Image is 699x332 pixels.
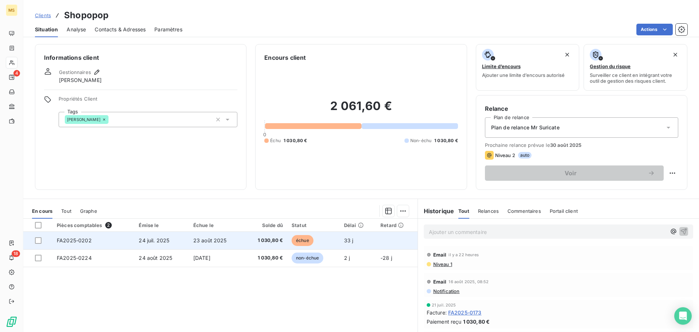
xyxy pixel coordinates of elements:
[418,207,454,215] h6: Historique
[292,222,335,228] div: Statut
[193,237,227,243] span: 23 août 2025
[380,222,413,228] div: Retard
[264,53,306,62] h6: Encours client
[584,44,687,91] button: Gestion du risqueSurveiller ce client en intégrant votre outil de gestion des risques client.
[139,222,184,228] div: Émise le
[508,208,541,214] span: Commentaires
[248,222,283,228] div: Solde dû
[495,152,515,158] span: Niveau 2
[95,26,146,33] span: Contacts & Adresses
[485,165,664,181] button: Voir
[344,222,372,228] div: Délai
[193,222,239,228] div: Échue le
[61,208,71,214] span: Tout
[478,208,499,214] span: Relances
[57,222,130,229] div: Pièces comptables
[344,255,350,261] span: 2 j
[264,99,458,121] h2: 2 061,60 €
[13,70,20,77] span: 4
[59,69,91,75] span: Gestionnaires
[64,9,108,22] h3: Shopopop
[35,26,58,33] span: Situation
[636,24,673,35] button: Actions
[154,26,182,33] span: Paramètres
[292,253,323,263] span: non-échue
[427,318,462,325] span: Paiement reçu
[550,208,578,214] span: Portail client
[57,237,92,243] span: FA2025-0202
[44,53,237,62] h6: Informations client
[433,252,447,258] span: Email
[59,77,102,84] span: [PERSON_NAME]
[6,316,17,328] img: Logo LeanPay
[59,96,237,106] span: Propriétés Client
[6,4,17,16] div: MS
[263,132,266,137] span: 0
[433,261,452,267] span: Niveau 1
[105,222,112,229] span: 2
[449,253,478,257] span: il y a 22 heures
[12,250,20,257] span: 18
[485,142,678,148] span: Prochaine relance prévue le
[80,208,97,214] span: Graphe
[35,12,51,19] a: Clients
[139,237,169,243] span: 24 juil. 2025
[32,208,52,214] span: En cours
[248,254,283,262] span: 1 030,80 €
[108,116,114,123] input: Ajouter une valeur
[434,137,458,144] span: 1 030,80 €
[433,279,447,285] span: Email
[482,72,565,78] span: Ajouter une limite d’encours autorisé
[590,72,681,84] span: Surveiller ce client en intégrant votre outil de gestion des risques client.
[494,170,648,176] span: Voir
[270,137,281,144] span: Échu
[410,137,431,144] span: Non-échu
[292,235,313,246] span: échue
[482,63,521,69] span: Limite d’encours
[476,44,580,91] button: Limite d’encoursAjouter une limite d’encours autorisé
[35,12,51,18] span: Clients
[458,208,469,214] span: Tout
[463,318,490,325] span: 1 030,80 €
[485,104,678,113] h6: Relance
[590,63,631,69] span: Gestion du risque
[448,309,482,316] span: FA2025-0173
[6,71,17,83] a: 4
[139,255,172,261] span: 24 août 2025
[518,152,532,159] span: auto
[284,137,307,144] span: 1 030,80 €
[432,303,456,307] span: 21 juil. 2025
[248,237,283,244] span: 1 030,80 €
[380,255,392,261] span: -28 j
[344,237,354,243] span: 33 j
[193,255,210,261] span: [DATE]
[674,307,692,325] div: Open Intercom Messenger
[427,309,447,316] span: Facture :
[57,255,92,261] span: FA2025-0224
[550,142,582,148] span: 30 août 2025
[433,288,460,294] span: Notification
[67,117,100,122] span: [PERSON_NAME]
[449,280,489,284] span: 16 août 2025, 08:52
[491,124,560,131] span: Plan de relance Mr Suricate
[67,26,86,33] span: Analyse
